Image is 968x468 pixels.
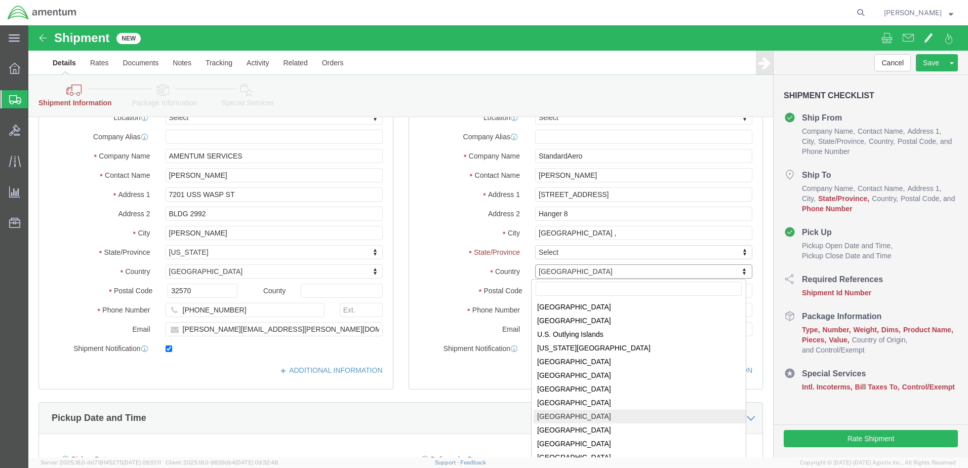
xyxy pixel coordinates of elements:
[435,459,460,465] a: Support
[460,459,486,465] a: Feedback
[884,7,942,18] span: Betty Fuller
[28,25,968,457] iframe: FS Legacy Container
[123,459,161,465] span: [DATE] 09:51:11
[800,458,956,467] span: Copyright © [DATE]-[DATE] Agistix Inc., All Rights Reserved
[7,5,77,20] img: logo
[883,7,954,19] button: [PERSON_NAME]
[41,459,161,465] span: Server: 2025.18.0-dd719145275
[166,459,278,465] span: Client: 2025.18.0-9839db4
[235,459,278,465] span: [DATE] 09:32:48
